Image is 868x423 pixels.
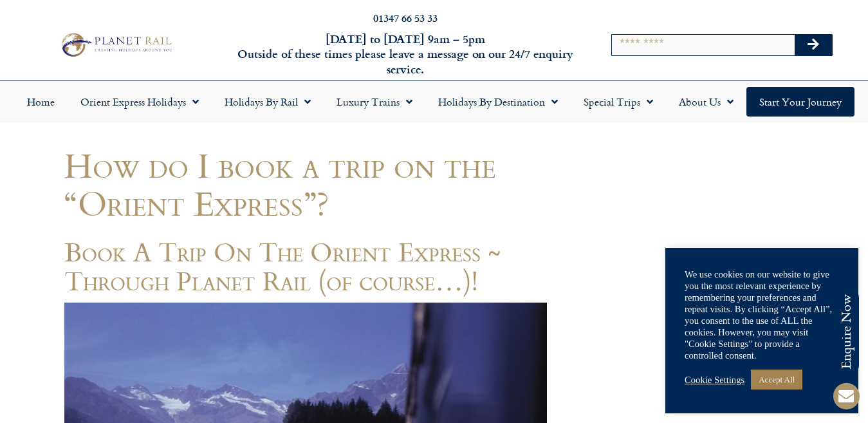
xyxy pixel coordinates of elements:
[795,35,832,55] button: Search
[685,268,839,361] div: We use cookies on our website to give you the most relevant experience by remembering your prefer...
[571,87,666,117] a: Special Trips
[324,87,425,117] a: Luxury Trains
[68,87,212,117] a: Orient Express Holidays
[57,30,175,59] img: Planet Rail Train Holidays Logo
[373,10,438,25] a: 01347 66 53 33
[425,87,571,117] a: Holidays by Destination
[685,374,744,386] a: Cookie Settings
[235,32,576,77] h6: [DATE] to [DATE] 9am – 5pm Outside of these times please leave a message on our 24/7 enquiry serv...
[14,87,68,117] a: Home
[6,87,862,117] nav: Menu
[666,87,746,117] a: About Us
[212,87,324,117] a: Holidays by Rail
[751,370,802,390] a: Accept All
[746,87,854,117] a: Start your Journey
